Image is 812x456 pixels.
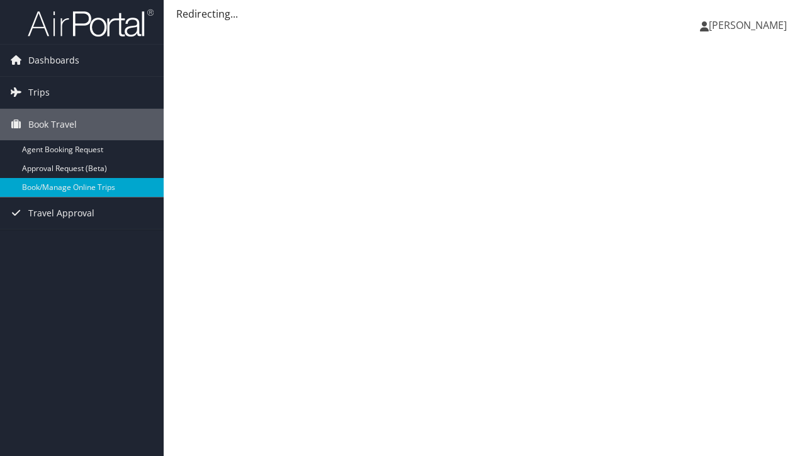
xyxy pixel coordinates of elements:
[28,109,77,140] span: Book Travel
[28,77,50,108] span: Trips
[709,18,787,32] span: [PERSON_NAME]
[28,197,94,229] span: Travel Approval
[28,8,154,38] img: airportal-logo.png
[176,6,799,21] div: Redirecting...
[700,6,799,44] a: [PERSON_NAME]
[28,45,79,76] span: Dashboards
